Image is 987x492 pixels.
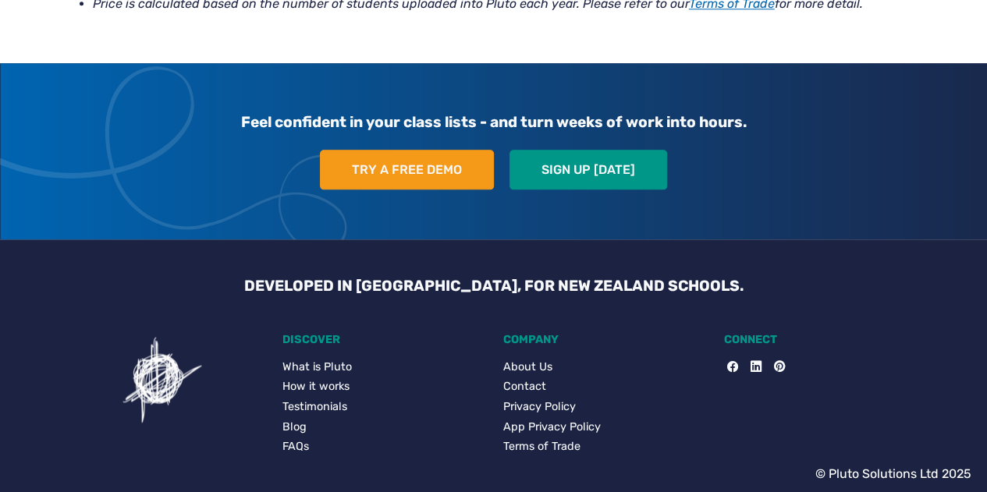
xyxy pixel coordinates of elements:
a: FAQs [282,438,485,455]
a: Blog [282,419,485,436]
a: LinkedIn [738,359,762,376]
h3: DEVELOPED IN [GEOGRAPHIC_DATA], FOR NEW ZEALAND SCHOOLS. [232,277,756,295]
a: Terms of Trade [503,438,705,455]
a: Testimonials [282,398,485,416]
a: Facebook [727,359,738,376]
a: What is Pluto [282,359,485,376]
a: Sign up [DATE] [509,150,667,190]
a: About Us [503,359,705,376]
a: Pinterest [762,359,785,376]
img: Pluto icon showing a confusing task for users [115,333,209,427]
p: © Pluto Solutions Ltd 2025 [815,465,971,483]
a: Contact [503,378,705,395]
h3: Feel confident in your class lists - and turn weeks of work into hours. [68,101,920,143]
a: Privacy Policy [503,398,705,416]
a: How it works [282,378,485,395]
h5: DISCOVER [282,333,485,346]
h5: COMPANY [503,333,705,346]
h5: CONNECT [724,333,926,346]
a: Try a free demo [320,150,494,190]
a: App Privacy Policy [503,419,705,436]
